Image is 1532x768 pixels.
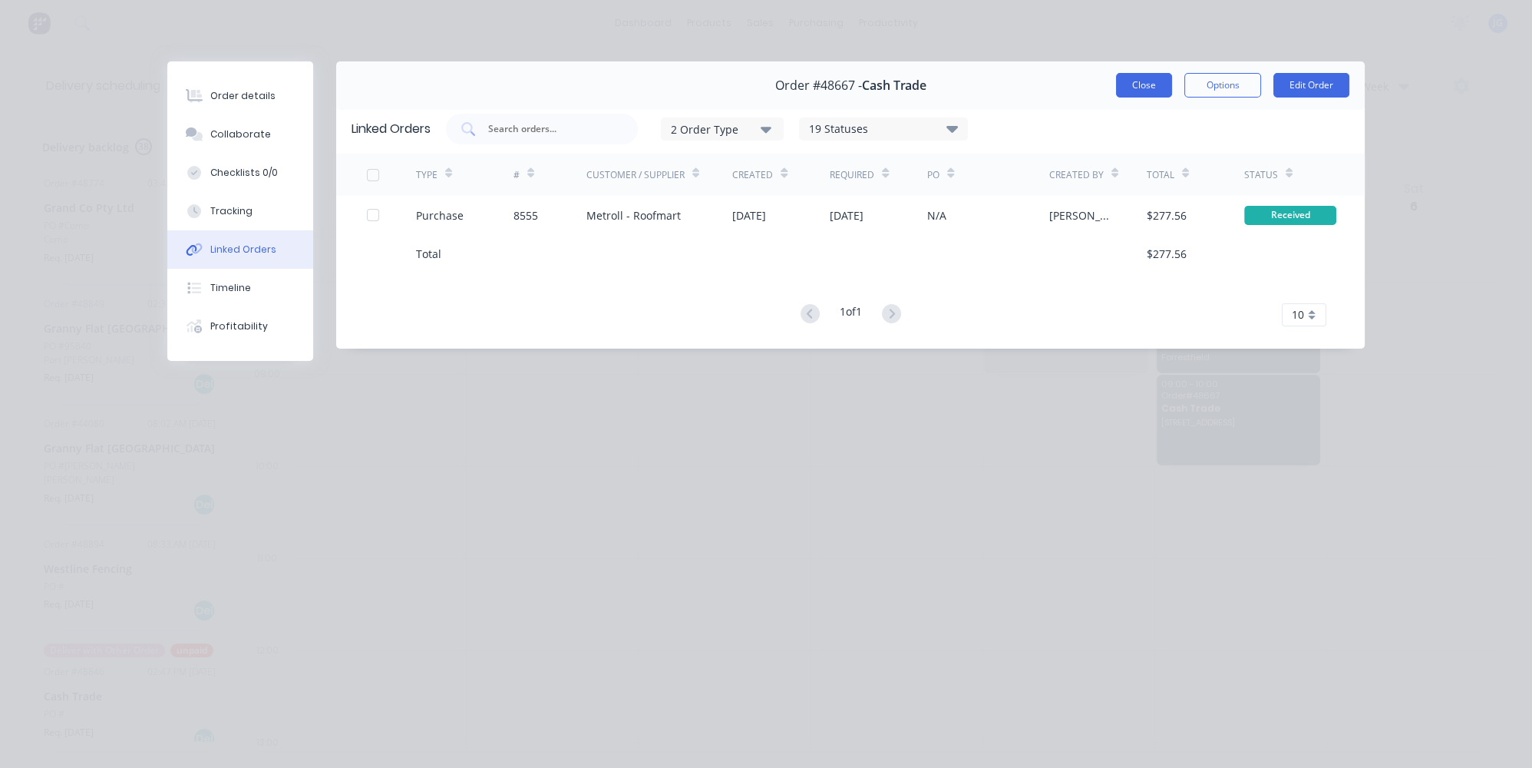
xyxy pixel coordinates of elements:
[210,243,276,257] div: Linked Orders
[416,246,441,262] div: Total
[1049,168,1104,182] div: Created By
[830,168,874,182] div: Required
[167,269,313,307] button: Timeline
[167,77,313,115] button: Order details
[1116,73,1172,98] button: Close
[487,121,614,137] input: Search orders...
[1244,206,1336,225] div: Received
[1049,207,1116,223] div: [PERSON_NAME]
[210,319,268,333] div: Profitability
[775,78,862,93] span: Order #48667 -
[661,118,784,141] button: 2 Order Type
[167,307,313,346] button: Profitability
[352,120,431,138] div: Linked Orders
[513,168,520,182] div: #
[1244,168,1278,182] div: Status
[416,207,464,223] div: Purchase
[210,166,278,180] div: Checklists 0/0
[416,168,437,182] div: TYPE
[1147,246,1187,262] div: $277.56
[210,204,253,218] div: Tracking
[210,281,251,295] div: Timeline
[513,207,538,223] div: 8555
[586,207,681,223] div: Metroll - Roofmart
[1273,73,1349,98] button: Edit Order
[167,192,313,230] button: Tracking
[1147,168,1174,182] div: Total
[210,89,276,103] div: Order details
[800,121,967,137] div: 19 Statuses
[586,168,685,182] div: Customer / Supplier
[927,207,946,223] div: N/A
[1184,73,1261,98] button: Options
[732,207,766,223] div: [DATE]
[862,78,926,93] span: Cash Trade
[167,154,313,192] button: Checklists 0/0
[210,127,271,141] div: Collaborate
[732,168,773,182] div: Created
[927,168,939,182] div: PO
[1292,306,1304,323] span: 10
[830,207,863,223] div: [DATE]
[167,230,313,269] button: Linked Orders
[840,303,862,326] div: 1 of 1
[1147,207,1187,223] div: $277.56
[671,121,774,137] div: 2 Order Type
[167,115,313,154] button: Collaborate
